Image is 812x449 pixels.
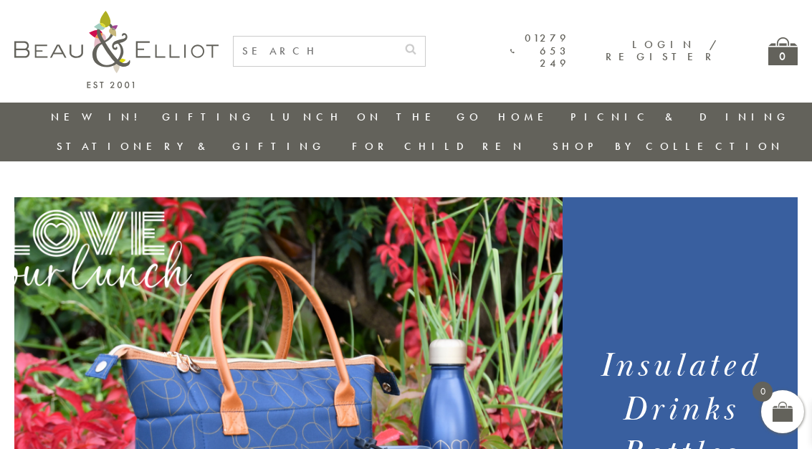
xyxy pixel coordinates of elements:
a: Shop by collection [553,139,784,153]
a: Picnic & Dining [570,110,790,124]
img: logo [14,11,219,88]
a: Login / Register [606,37,718,64]
span: 0 [753,382,773,402]
a: New in! [51,110,147,124]
a: Home [498,110,555,124]
input: SEARCH [234,37,396,66]
a: Gifting [162,110,255,124]
a: Stationery & Gifting [57,139,325,153]
a: 0 [768,37,798,65]
a: Lunch On The Go [270,110,482,124]
a: For Children [352,139,526,153]
a: 01279 653 249 [510,32,570,70]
